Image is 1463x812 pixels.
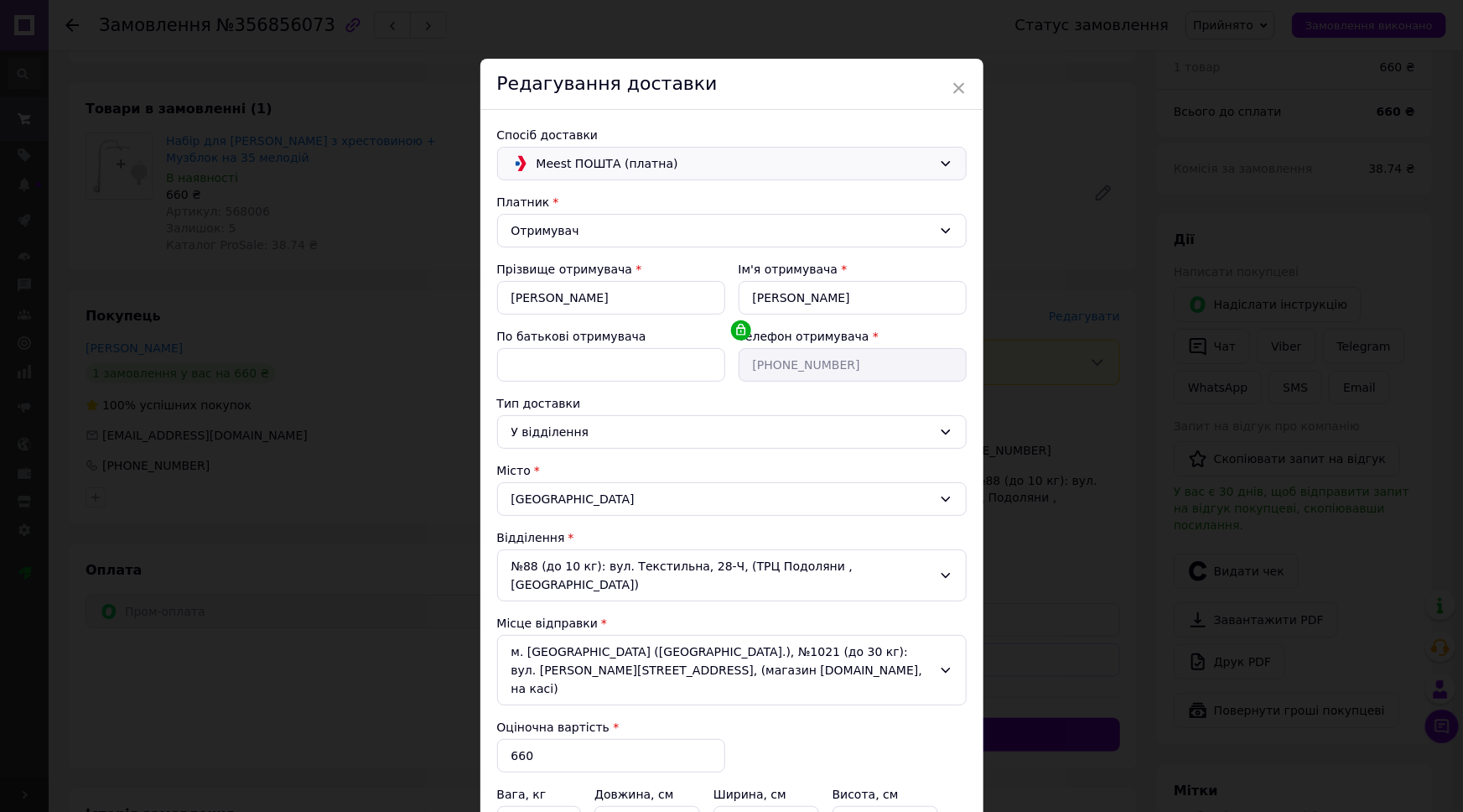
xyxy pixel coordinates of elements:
[497,127,967,143] div: Спосіб доставки
[511,423,932,441] div: У відділення
[511,221,932,240] div: Отримувач
[739,348,967,382] input: Наприклад, 055 123 45 67
[497,721,610,734] label: Оціночна вартість
[594,788,677,801] label: Довжина, см
[713,788,790,801] label: Ширина, см
[497,635,967,705] div: м. [GEOGRAPHIC_DATA] ([GEOGRAPHIC_DATA].), №1021 (до 30 кг): вул. [PERSON_NAME][STREET_ADDRESS], ...
[833,788,902,801] label: Висота, см
[537,154,932,173] span: Meest ПОШТА (платна)
[497,462,967,479] div: Місто
[497,615,967,632] div: Місце відправки
[480,59,983,110] div: Редагування доставки
[497,529,967,546] div: Відділення
[497,194,967,211] div: Платник
[952,74,967,102] span: ×
[497,395,967,412] div: Тип доставки
[739,263,838,276] label: Ім'я отримувача
[739,330,869,343] label: Телефон отримувача
[497,330,646,343] label: По батькові отримувача
[497,549,967,601] div: №88 (до 10 кг): вул. Текстильна, 28-Ч, (ТРЦ Подоляни , [GEOGRAPHIC_DATA])
[497,788,550,801] label: Вага, кг
[497,263,633,276] label: Прізвище отримувача
[497,482,967,516] div: [GEOGRAPHIC_DATA]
